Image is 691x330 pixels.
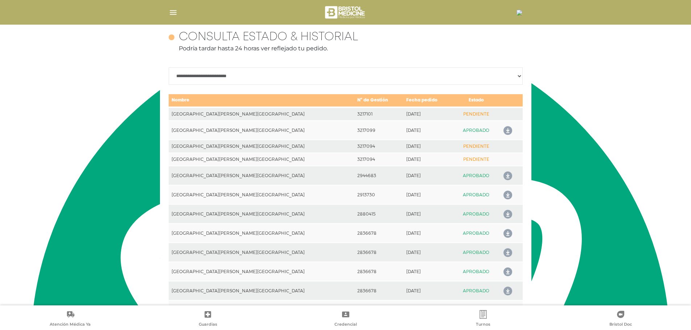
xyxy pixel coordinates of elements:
[403,153,453,166] td: [DATE]
[50,322,91,328] span: Atención Médica Ya
[453,107,499,121] td: PENDIENTE
[354,300,403,319] td: 2836678
[403,262,453,281] td: [DATE]
[403,224,453,243] td: [DATE]
[403,204,453,224] td: [DATE]
[403,166,453,185] td: [DATE]
[403,140,453,153] td: [DATE]
[354,94,403,107] td: N° de Gestión
[414,310,552,329] a: Turnos
[403,281,453,300] td: [DATE]
[453,153,499,166] td: PENDIENTE
[453,140,499,153] td: PENDIENTE
[199,322,217,328] span: Guardias
[1,310,139,329] a: Atención Médica Ya
[169,262,355,281] td: [GEOGRAPHIC_DATA][PERSON_NAME][GEOGRAPHIC_DATA]
[324,4,367,21] img: bristol-medicine-blanco.png
[169,300,355,319] td: [GEOGRAPHIC_DATA][PERSON_NAME][GEOGRAPHIC_DATA]
[169,185,355,204] td: [GEOGRAPHIC_DATA][PERSON_NAME][GEOGRAPHIC_DATA]
[403,300,453,319] td: [DATE]
[453,262,499,281] td: APROBADO
[354,107,403,121] td: 3217101
[354,204,403,224] td: 2880415
[169,94,355,107] td: Nombre
[453,121,499,140] td: APROBADO
[169,44,523,53] p: Podría tardar hasta 24 horas ver reflejado tu pedido.
[403,94,453,107] td: Fecha pedido
[169,8,178,17] img: Cober_menu-lines-white.svg
[453,166,499,185] td: APROBADO
[453,94,499,107] td: Estado
[453,300,499,319] td: APROBADO
[354,153,403,166] td: 3217094
[453,243,499,262] td: APROBADO
[169,243,355,262] td: [GEOGRAPHIC_DATA][PERSON_NAME][GEOGRAPHIC_DATA]
[169,281,355,300] td: [GEOGRAPHIC_DATA][PERSON_NAME][GEOGRAPHIC_DATA]
[169,166,355,185] td: [GEOGRAPHIC_DATA][PERSON_NAME][GEOGRAPHIC_DATA]
[453,281,499,300] td: APROBADO
[517,10,522,16] img: 16848
[139,310,276,329] a: Guardias
[476,322,490,328] span: Turnos
[354,185,403,204] td: 2913730
[354,224,403,243] td: 2836678
[169,204,355,224] td: [GEOGRAPHIC_DATA][PERSON_NAME][GEOGRAPHIC_DATA]
[354,281,403,300] td: 2836678
[354,140,403,153] td: 3217094
[334,322,357,328] span: Credencial
[169,224,355,243] td: [GEOGRAPHIC_DATA][PERSON_NAME][GEOGRAPHIC_DATA]
[453,204,499,224] td: APROBADO
[169,153,355,166] td: [GEOGRAPHIC_DATA][PERSON_NAME][GEOGRAPHIC_DATA]
[354,121,403,140] td: 3217099
[169,121,355,140] td: [GEOGRAPHIC_DATA][PERSON_NAME][GEOGRAPHIC_DATA]
[453,224,499,243] td: APROBADO
[179,30,358,44] h4: Consulta estado & historial
[403,185,453,204] td: [DATE]
[354,262,403,281] td: 2836678
[169,107,355,121] td: [GEOGRAPHIC_DATA][PERSON_NAME][GEOGRAPHIC_DATA]
[453,185,499,204] td: APROBADO
[354,166,403,185] td: 2944683
[169,140,355,153] td: [GEOGRAPHIC_DATA][PERSON_NAME][GEOGRAPHIC_DATA]
[277,310,414,329] a: Credencial
[403,243,453,262] td: [DATE]
[609,322,632,328] span: Bristol Doc
[354,243,403,262] td: 2836678
[403,107,453,121] td: [DATE]
[552,310,690,329] a: Bristol Doc
[403,121,453,140] td: [DATE]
